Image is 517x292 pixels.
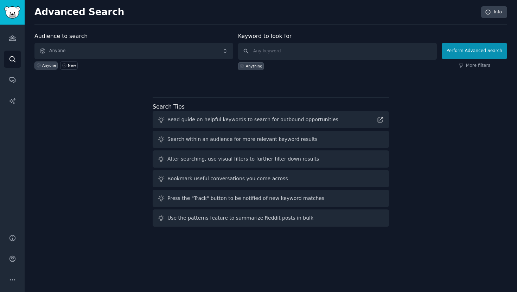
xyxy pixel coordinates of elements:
[238,33,292,39] label: Keyword to look for
[167,195,324,202] div: Press the "Track" button to be notified of new keyword matches
[167,155,319,163] div: After searching, use visual filters to further filter down results
[42,63,56,68] div: Anyone
[34,43,233,59] button: Anyone
[153,103,185,110] label: Search Tips
[60,61,77,70] a: New
[34,7,477,18] h2: Advanced Search
[167,214,313,222] div: Use the patterns feature to summarize Reddit posts in bulk
[167,175,288,182] div: Bookmark useful conversations you come across
[34,33,88,39] label: Audience to search
[238,43,437,60] input: Any keyword
[442,43,507,59] button: Perform Advanced Search
[459,63,490,69] a: More filters
[68,63,76,68] div: New
[167,116,338,123] div: Read guide on helpful keywords to search for outbound opportunities
[167,136,318,143] div: Search within an audience for more relevant keyword results
[481,6,507,18] a: Info
[246,64,262,69] div: Anything
[4,6,20,19] img: GummySearch logo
